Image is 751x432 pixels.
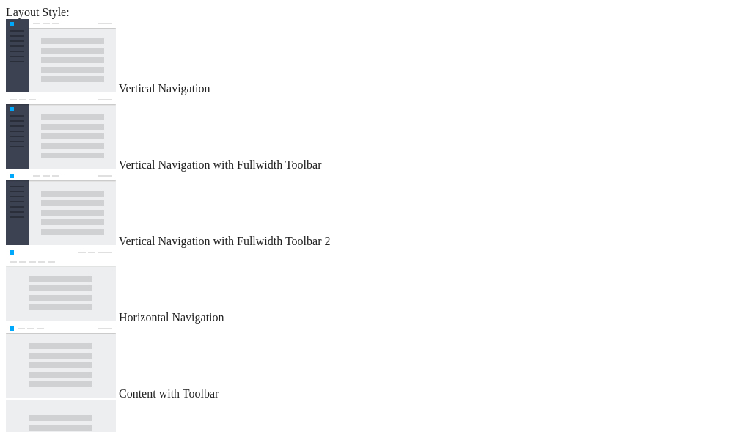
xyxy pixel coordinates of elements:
span: Vertical Navigation with Fullwidth Toolbar [119,158,322,171]
img: vertical-nav-with-full-toolbar-2.jpg [6,172,116,245]
span: Content with Toolbar [119,387,219,400]
md-radio-button: Vertical Navigation with Fullwidth Toolbar [6,95,745,172]
md-radio-button: Vertical Navigation with Fullwidth Toolbar 2 [6,172,745,248]
span: Vertical Navigation [119,82,210,95]
md-radio-button: Content with Toolbar [6,324,745,400]
div: Layout Style: [6,6,745,19]
img: horizontal-nav.jpg [6,248,116,321]
img: vertical-nav-with-full-toolbar.jpg [6,95,116,169]
img: content-with-toolbar.jpg [6,324,116,398]
md-radio-button: Vertical Navigation [6,19,745,95]
md-radio-button: Horizontal Navigation [6,248,745,324]
img: vertical-nav.jpg [6,19,116,92]
span: Horizontal Navigation [119,311,224,323]
span: Vertical Navigation with Fullwidth Toolbar 2 [119,235,331,247]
